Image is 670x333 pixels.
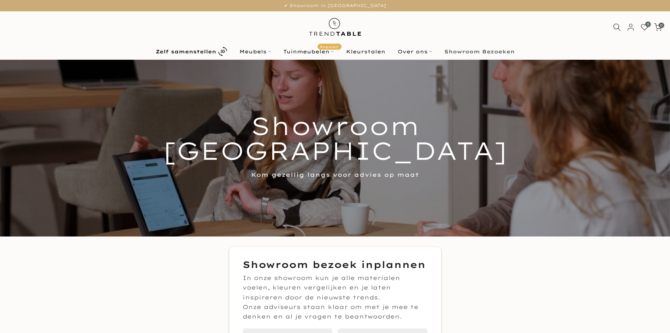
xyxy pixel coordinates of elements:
span: 0 [645,22,651,27]
a: TuinmeubelenPopulair [277,47,340,56]
a: Meubels [233,47,277,56]
a: 0 [641,23,648,31]
h3: Showroom bezoek inplannen [243,258,428,271]
a: Kleurstalen [340,47,391,56]
a: Showroom Bezoeken [438,47,521,56]
b: Zelf samenstellen [156,49,216,54]
span: 0 [659,23,664,28]
p: In onze showroom kun je alle materialen voelen, kleuren vergelijken en je laten inspireren door d... [243,273,428,302]
span: Populair [318,43,342,49]
p: ✔ Showroom in [GEOGRAPHIC_DATA] [9,2,661,10]
b: Showroom Bezoeken [444,49,515,54]
a: 0 [654,23,662,31]
a: Zelf samenstellen [149,45,233,58]
p: Onze adviseurs staan klaar om met je mee te denken en al je vragen te beantwoorden. [243,302,428,321]
img: trend-table [304,11,366,43]
a: Over ons [391,47,438,56]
